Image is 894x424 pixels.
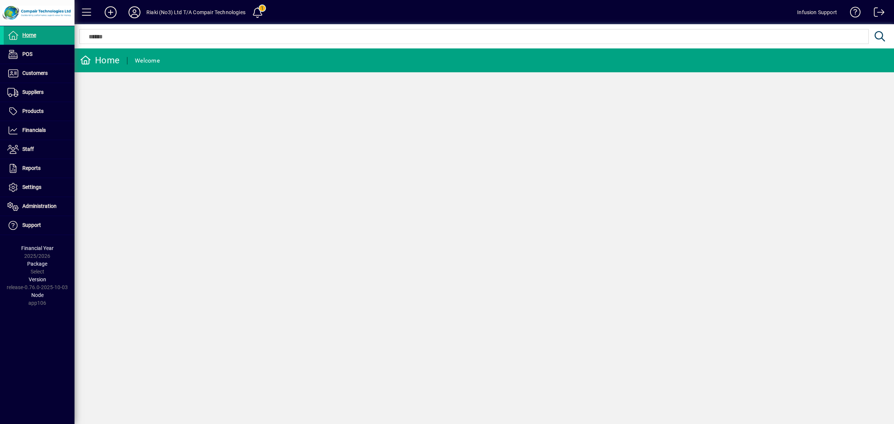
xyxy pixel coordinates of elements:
[21,245,54,251] span: Financial Year
[31,292,44,298] span: Node
[22,127,46,133] span: Financials
[22,146,34,152] span: Staff
[123,6,146,19] button: Profile
[844,1,861,26] a: Knowledge Base
[4,45,74,64] a: POS
[4,102,74,121] a: Products
[22,89,44,95] span: Suppliers
[22,108,44,114] span: Products
[797,6,837,18] div: Infusion Support
[4,64,74,83] a: Customers
[22,165,41,171] span: Reports
[22,184,41,190] span: Settings
[22,203,57,209] span: Administration
[868,1,885,26] a: Logout
[29,276,46,282] span: Version
[135,55,160,67] div: Welcome
[4,216,74,235] a: Support
[80,54,120,66] div: Home
[22,51,32,57] span: POS
[99,6,123,19] button: Add
[4,178,74,197] a: Settings
[22,222,41,228] span: Support
[22,32,36,38] span: Home
[4,140,74,159] a: Staff
[22,70,48,76] span: Customers
[27,261,47,267] span: Package
[4,83,74,102] a: Suppliers
[4,197,74,216] a: Administration
[4,159,74,178] a: Reports
[4,121,74,140] a: Financials
[146,6,245,18] div: Riaki (No3) Ltd T/A Compair Technologies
